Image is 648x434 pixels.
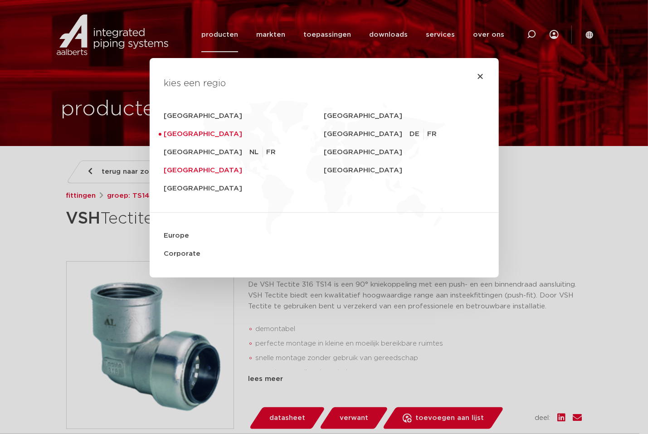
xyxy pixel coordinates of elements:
[164,180,324,198] a: [GEOGRAPHIC_DATA]
[164,107,324,125] a: [GEOGRAPHIC_DATA]
[324,107,484,125] a: [GEOGRAPHIC_DATA]
[164,76,484,91] h4: kies een regio
[477,73,484,80] a: Close
[164,161,324,180] a: [GEOGRAPHIC_DATA]
[410,125,444,143] ul: [GEOGRAPHIC_DATA]
[164,143,250,161] a: [GEOGRAPHIC_DATA]
[164,125,324,143] a: [GEOGRAPHIC_DATA]
[164,227,484,245] a: Europe
[267,147,276,158] a: FR
[410,129,424,140] a: DE
[164,107,484,263] nav: Menu
[324,143,484,161] a: [GEOGRAPHIC_DATA]
[324,125,410,143] a: [GEOGRAPHIC_DATA]
[428,129,441,140] a: FR
[164,245,484,263] a: Corporate
[324,161,484,180] a: [GEOGRAPHIC_DATA]
[250,143,276,161] ul: [GEOGRAPHIC_DATA]
[250,147,263,158] a: NL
